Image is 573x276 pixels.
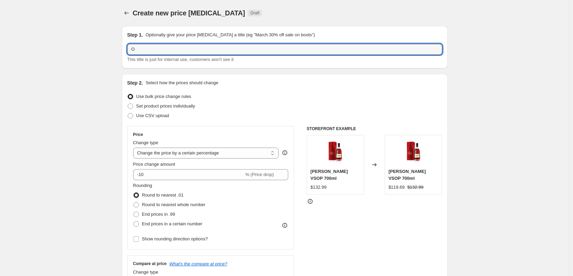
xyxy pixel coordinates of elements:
[133,269,159,275] span: Change type
[145,32,315,38] p: Optionally give your price [MEDICAL_DATA] a title (eg "March 30% off sale on boots")
[142,202,206,207] span: Round to nearest whole number
[127,57,234,62] span: This title is just for internal use, customers won't see it
[311,169,348,181] span: [PERSON_NAME] VSOP 700ml
[142,192,184,198] span: Round to nearest .01
[142,212,175,217] span: End prices in .99
[388,169,426,181] span: [PERSON_NAME] VSOP 700ml
[133,140,159,145] span: Change type
[133,183,152,188] span: Rounding
[169,261,227,266] button: What's the compare at price?
[127,32,143,38] h2: Step 1.
[142,221,202,226] span: End prices in a certain number
[133,162,175,167] span: Price change amount
[136,94,191,99] span: Use bulk price change rules
[250,10,259,16] span: Draft
[127,44,442,55] input: 30% off holiday sale
[133,169,244,180] input: -15
[407,184,423,191] strike: $132.99
[122,8,131,18] button: Price change jobs
[133,261,167,266] h3: Compare at price
[145,79,218,86] p: Select how the prices should change
[400,139,427,166] img: 3245990001713_22-1-5-12_80x.webp
[388,184,405,191] div: $119.69
[245,172,274,177] span: % (Price drop)
[133,132,143,137] h3: Price
[136,113,169,118] span: Use CSV upload
[307,126,442,131] h6: STOREFRONT EXAMPLE
[142,236,208,241] span: Show rounding direction options?
[311,184,327,191] div: $132.99
[321,139,349,166] img: 3245990001713_22-1-5-12_80x.webp
[281,149,288,156] div: help
[136,103,195,109] span: Set product prices individually
[127,79,143,86] h2: Step 2.
[133,9,245,17] span: Create new price [MEDICAL_DATA]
